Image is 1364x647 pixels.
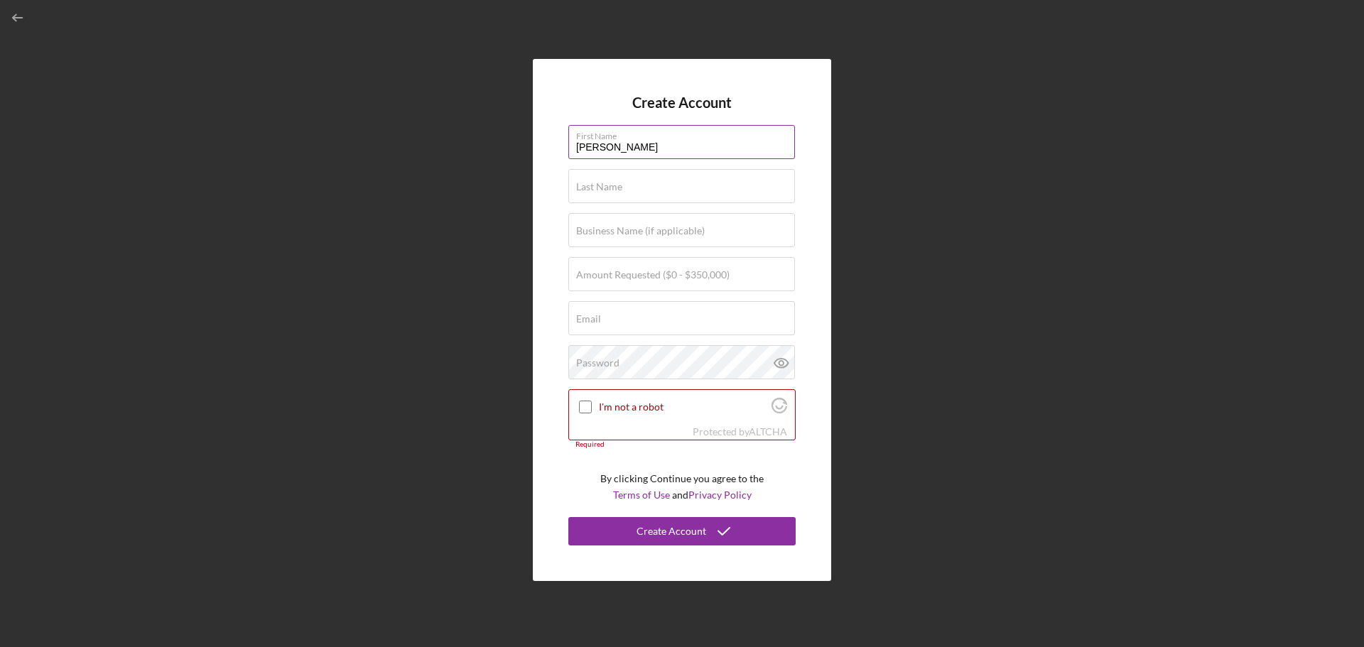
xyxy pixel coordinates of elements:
[576,181,622,192] label: Last Name
[632,94,732,111] h4: Create Account
[749,425,787,437] a: Visit Altcha.org
[772,403,787,415] a: Visit Altcha.org
[599,401,767,413] label: I'm not a robot
[576,269,730,281] label: Amount Requested ($0 - $350,000)
[693,426,787,437] div: Protected by
[576,126,795,141] label: First Name
[576,225,705,236] label: Business Name (if applicable)
[576,357,619,369] label: Password
[568,517,796,545] button: Create Account
[576,313,601,325] label: Email
[637,517,706,545] div: Create Account
[688,489,752,501] a: Privacy Policy
[613,489,670,501] a: Terms of Use
[568,440,796,449] div: Required
[600,471,764,503] p: By clicking Continue you agree to the and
